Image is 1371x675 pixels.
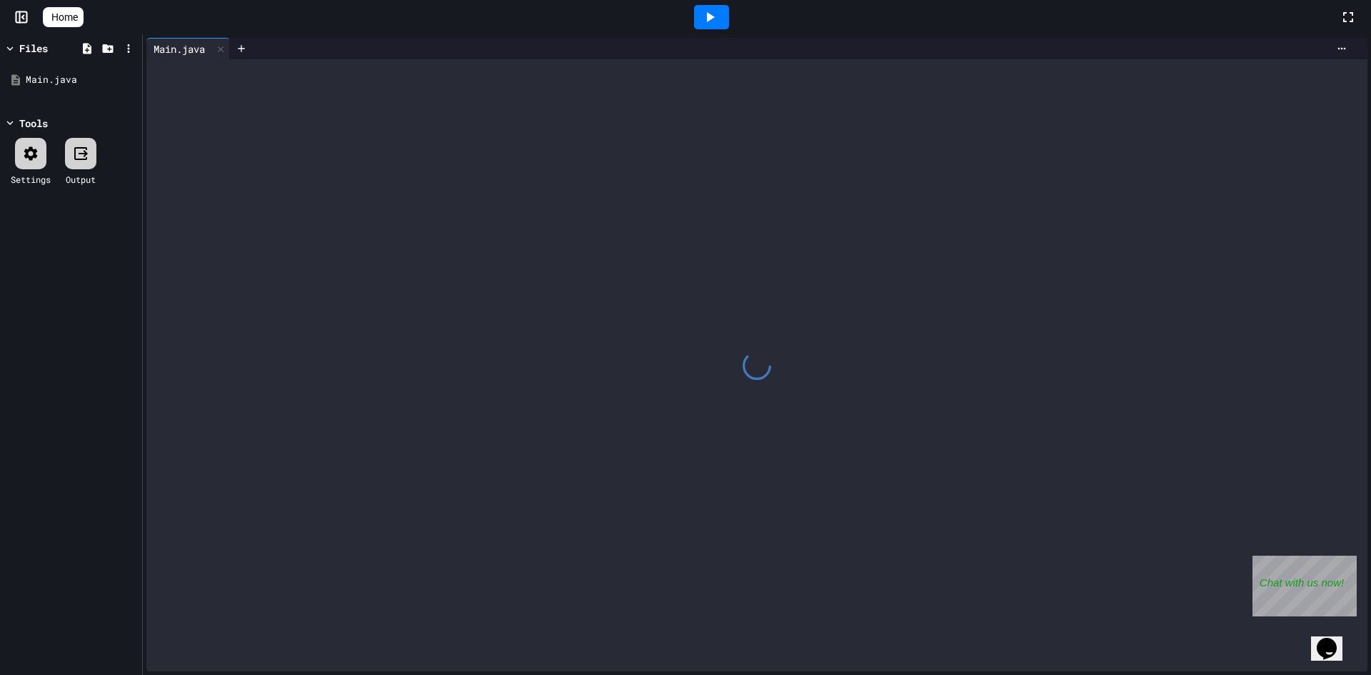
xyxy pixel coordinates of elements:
[11,173,51,186] div: Settings
[146,38,230,59] div: Main.java
[1311,618,1357,661] iframe: chat widget
[146,41,212,56] div: Main.java
[51,10,78,24] span: Home
[1252,556,1357,616] iframe: chat widget
[66,173,96,186] div: Output
[19,41,48,56] div: Files
[19,116,48,131] div: Tools
[43,7,84,27] a: Home
[26,73,137,87] div: Main.java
